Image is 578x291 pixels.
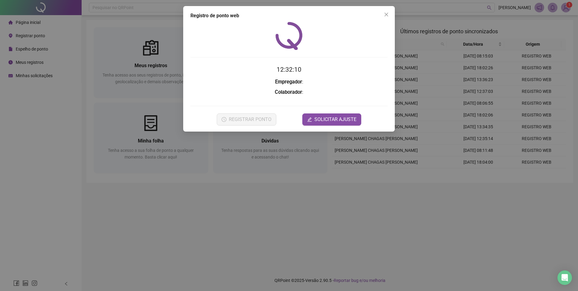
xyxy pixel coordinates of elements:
[190,88,388,96] h3: :
[382,10,391,19] button: Close
[314,116,356,123] span: SOLICITAR AJUSTE
[557,270,572,285] div: Open Intercom Messenger
[277,66,301,73] time: 12:32:10
[190,12,388,19] div: Registro de ponto web
[275,79,302,85] strong: Empregador
[275,89,302,95] strong: Colaborador
[307,117,312,122] span: edit
[302,113,361,126] button: editSOLICITAR AJUSTE
[190,78,388,86] h3: :
[275,22,303,50] img: QRPoint
[384,12,389,17] span: close
[217,113,276,126] button: REGISTRAR PONTO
